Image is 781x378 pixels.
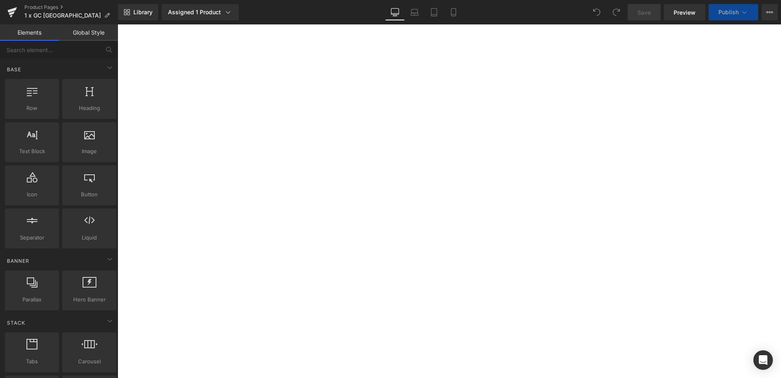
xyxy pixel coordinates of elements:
span: Tabs [7,357,57,366]
a: Mobile [444,4,463,20]
div: Assigned 1 Product [168,8,232,16]
span: Stack [6,319,26,327]
span: Icon [7,190,57,199]
a: Tablet [424,4,444,20]
span: Liquid [65,233,114,242]
span: Publish [718,9,739,15]
span: Base [6,66,22,73]
span: Banner [6,257,30,265]
a: Global Style [59,24,118,41]
span: Carousel [65,357,114,366]
a: Preview [664,4,705,20]
span: Save [637,8,651,17]
span: Heading [65,104,114,112]
span: Preview [674,8,696,17]
button: More [761,4,778,20]
span: Hero Banner [65,295,114,304]
span: Parallax [7,295,57,304]
a: Desktop [385,4,405,20]
div: Open Intercom Messenger [753,350,773,370]
button: Undo [589,4,605,20]
span: 1 x GC [GEOGRAPHIC_DATA] [24,12,101,19]
span: Library [133,9,153,16]
a: New Library [118,4,158,20]
span: Text Block [7,147,57,156]
a: Product Pages [24,4,118,11]
span: Image [65,147,114,156]
a: Laptop [405,4,424,20]
button: Publish [709,4,758,20]
span: Row [7,104,57,112]
span: Button [65,190,114,199]
button: Redo [608,4,624,20]
span: Separator [7,233,57,242]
